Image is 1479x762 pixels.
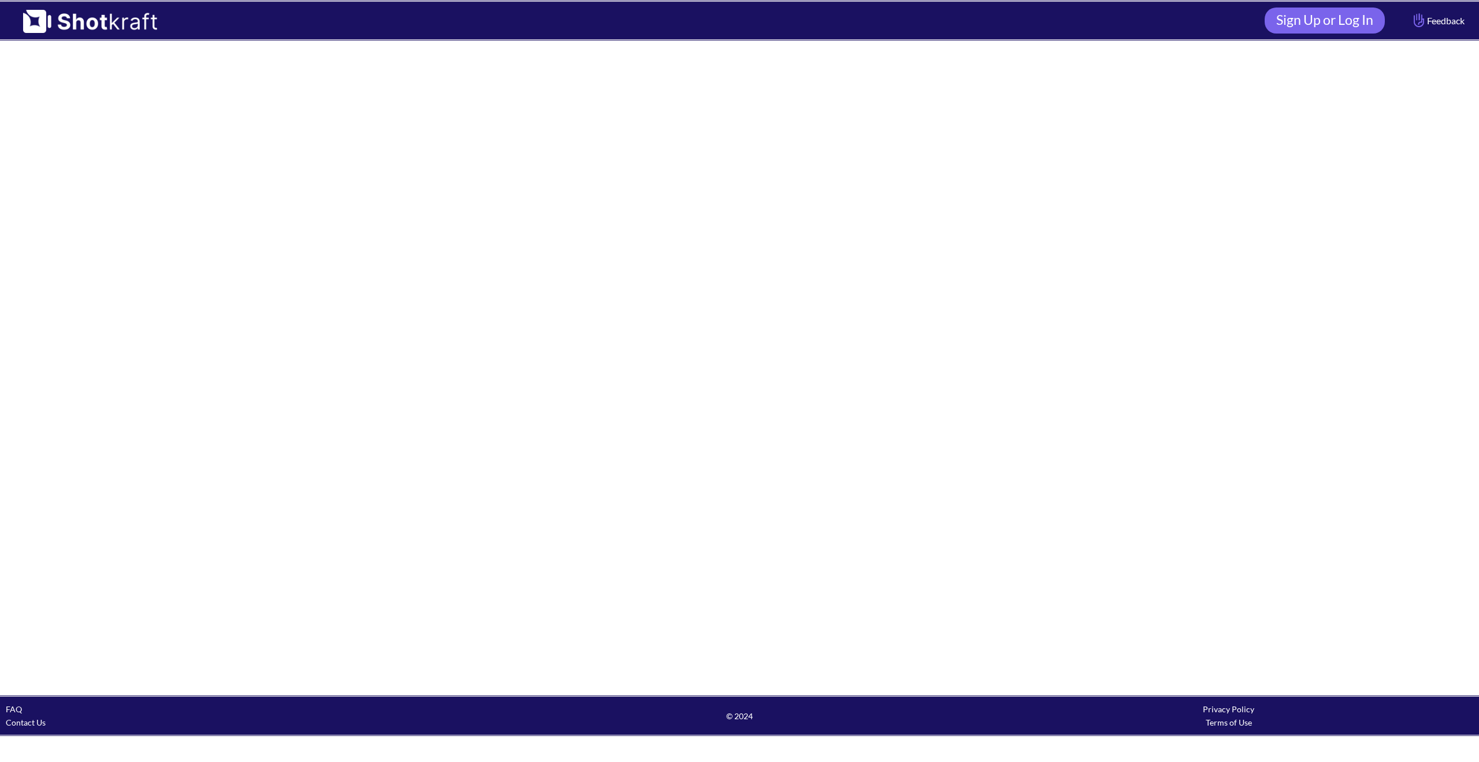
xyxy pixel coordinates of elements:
[495,709,984,723] span: © 2024
[6,717,46,727] a: Contact Us
[1411,14,1465,27] span: Feedback
[1265,8,1385,34] a: Sign Up or Log In
[984,716,1473,729] div: Terms of Use
[1411,10,1427,30] img: Hand Icon
[6,704,22,714] a: FAQ
[984,702,1473,716] div: Privacy Policy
